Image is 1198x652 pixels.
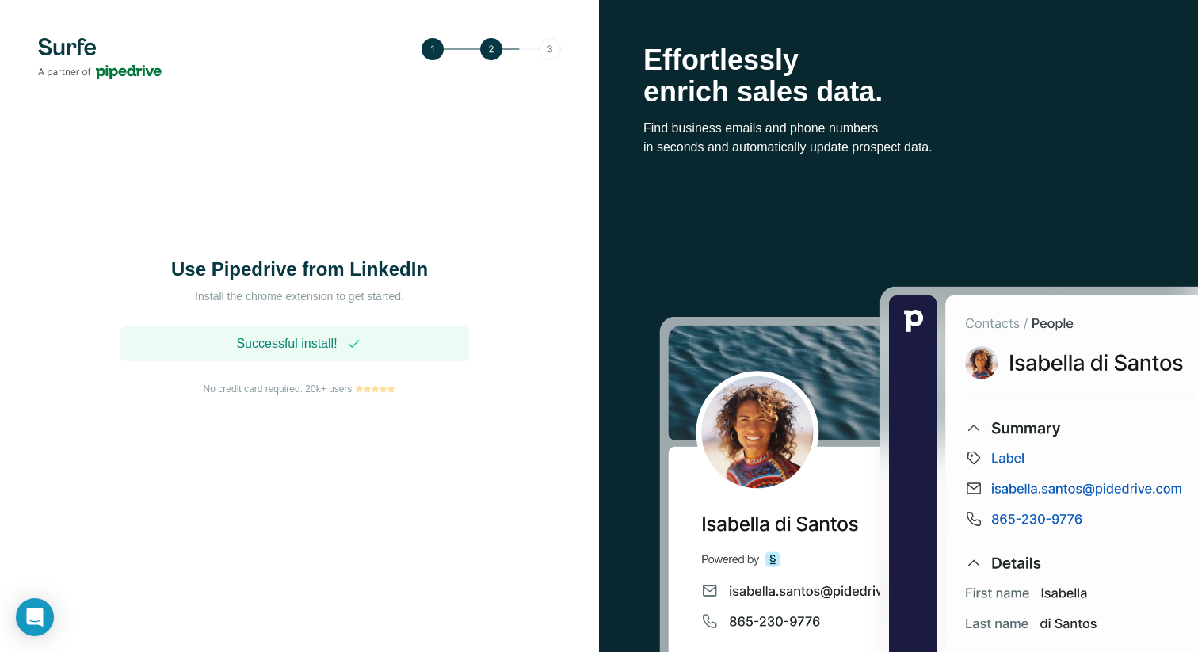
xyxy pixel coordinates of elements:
[141,257,458,282] h1: Use Pipedrive from LinkedIn
[643,76,1154,108] p: enrich sales data.
[16,598,54,636] div: Open Intercom Messenger
[141,288,458,304] p: Install the chrome extension to get started.
[643,44,1154,76] p: Effortlessly
[236,334,337,353] span: Successful install!
[643,138,1154,157] p: in seconds and automatically update prospect data.
[422,38,561,60] img: Step 2
[659,284,1198,652] img: Surfe Stock Photo - Selling good vibes
[204,382,353,396] span: No credit card required. 20k+ users
[38,38,162,79] img: Surfe's logo
[643,119,1154,138] p: Find business emails and phone numbers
